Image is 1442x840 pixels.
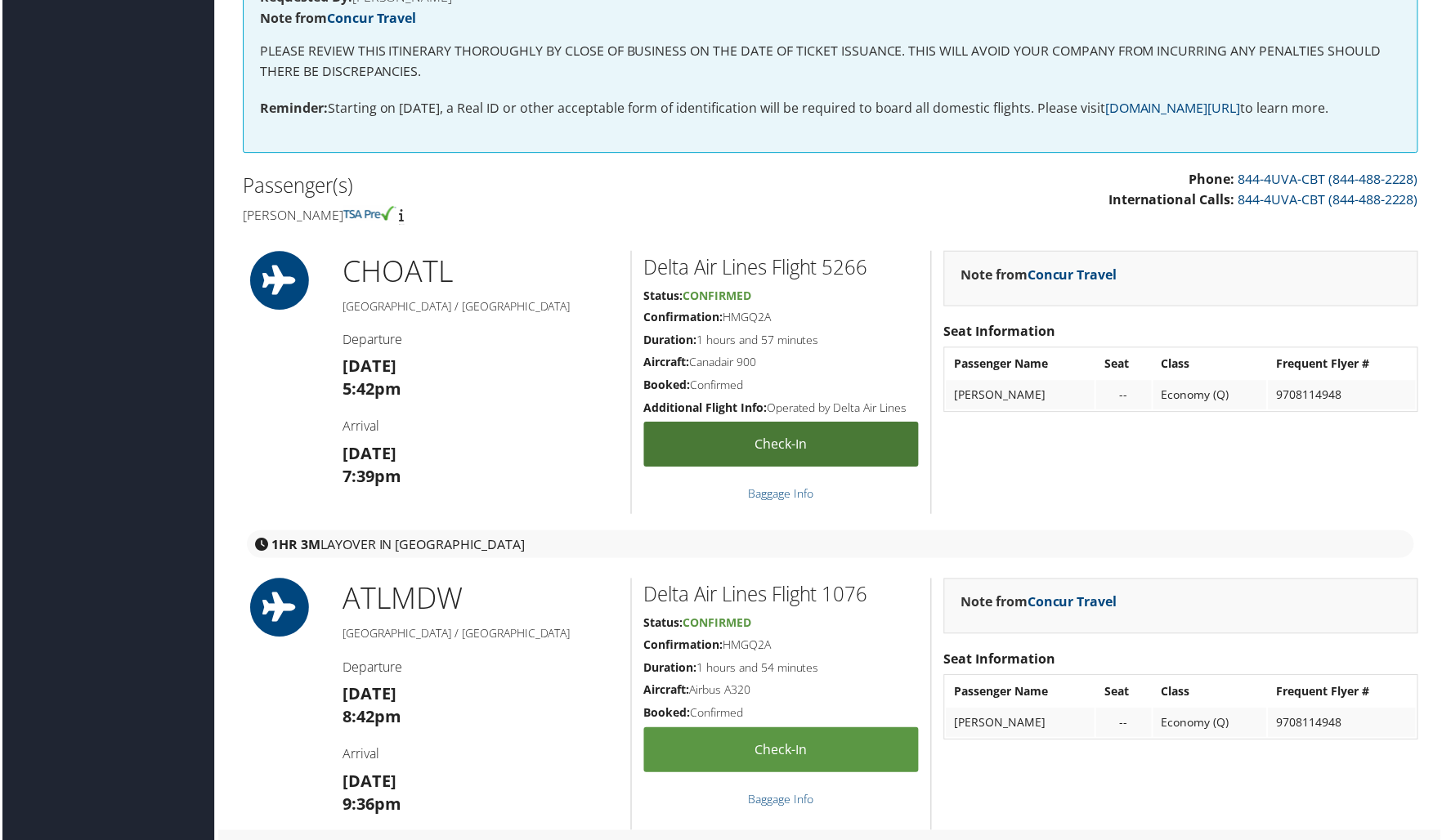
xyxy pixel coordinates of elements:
[342,772,396,794] strong: [DATE]
[325,9,415,27] a: Concur Travel
[643,254,919,282] h2: Delta Air Lines Flight 5266
[643,288,683,304] strong: Status:
[643,355,919,372] h5: Canadair 900
[342,332,618,350] h4: Departure
[683,288,751,304] span: Confirmed
[258,9,415,27] strong: Note from
[1105,717,1144,732] div: --
[342,444,396,466] strong: [DATE]
[643,662,919,678] h5: 1 hours and 54 minutes
[961,595,1118,613] strong: Note from
[1154,710,1268,739] td: Economy (Q)
[1190,171,1236,189] strong: Phone:
[643,378,919,395] h5: Confirmed
[342,685,396,707] strong: [DATE]
[342,795,401,817] strong: 9:36pm
[342,207,395,221] img: tsa-precheck.png
[1028,595,1118,613] a: Concur Travel
[947,382,1095,411] td: [PERSON_NAME]
[947,679,1095,708] th: Passenger Name
[643,730,919,775] a: Check-in
[748,793,813,809] a: Baggage Info
[342,580,618,621] h1: ATL MDW
[1109,191,1236,209] strong: International Calls:
[342,299,618,315] h5: [GEOGRAPHIC_DATA] / [GEOGRAPHIC_DATA]
[342,660,618,678] h4: Departure
[342,379,401,401] strong: 5:42pm
[1239,171,1420,189] a: 844-4UVA-CBT (844-488-2228)
[241,172,818,200] h2: Passenger(s)
[643,639,723,655] strong: Confirmation:
[643,333,696,349] strong: Duration:
[643,707,919,723] h5: Confirmed
[643,355,689,371] strong: Aircraft:
[342,356,396,378] strong: [DATE]
[1106,100,1242,118] a: [DOMAIN_NAME][URL]
[1154,382,1268,411] td: Economy (Q)
[961,266,1118,284] strong: Note from
[258,41,1403,83] p: PLEASE REVIEW THIS ITINERARY THOROUGHLY BY CLOSE OF BUSINESS ON THE DATE OF TICKET ISSUANCE. THIS...
[342,628,618,644] h5: [GEOGRAPHIC_DATA] / [GEOGRAPHIC_DATA]
[1270,679,1417,708] th: Frequent Flyer #
[643,684,919,700] h5: Airbus A320
[748,487,813,503] a: Baggage Info
[643,401,919,418] h5: Operated by Delta Air Lines
[241,207,818,225] h4: [PERSON_NAME]
[944,652,1056,670] strong: Seat Information
[1105,389,1144,404] div: --
[258,100,326,118] strong: Reminder:
[643,684,689,699] strong: Aircraft:
[342,747,618,765] h4: Arrival
[643,311,723,326] strong: Confirmation:
[944,324,1056,342] strong: Seat Information
[258,99,1403,120] p: Starting on [DATE], a Real ID or other acceptable form of identification will be required to boar...
[1270,382,1417,411] td: 9708114948
[643,707,690,722] strong: Booked:
[683,617,751,632] span: Confirmed
[643,583,919,610] h2: Delta Air Lines Flight 1076
[1239,191,1420,209] a: 844-4UVA-CBT (844-488-2228)
[245,532,1416,560] div: layover in [GEOGRAPHIC_DATA]
[947,710,1095,739] td: [PERSON_NAME]
[342,467,401,489] strong: 7:39pm
[342,418,618,436] h4: Arrival
[1097,679,1153,708] th: Seat
[643,333,919,350] h5: 1 hours and 57 minutes
[643,311,919,327] h5: HMGQ2A
[1270,710,1417,739] td: 9708114948
[1028,266,1118,284] a: Concur Travel
[1154,679,1268,708] th: Class
[342,252,618,293] h1: CHO ATL
[643,423,919,468] a: Check-in
[270,537,319,555] strong: 1HR 3M
[1270,351,1417,380] th: Frequent Flyer #
[643,639,919,655] h5: HMGQ2A
[947,351,1095,380] th: Passenger Name
[643,401,767,417] strong: Additional Flight Info:
[643,378,690,394] strong: Booked:
[1154,351,1268,380] th: Class
[643,617,683,632] strong: Status:
[1097,351,1153,380] th: Seat
[342,708,401,730] strong: 8:42pm
[643,662,696,677] strong: Duration:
